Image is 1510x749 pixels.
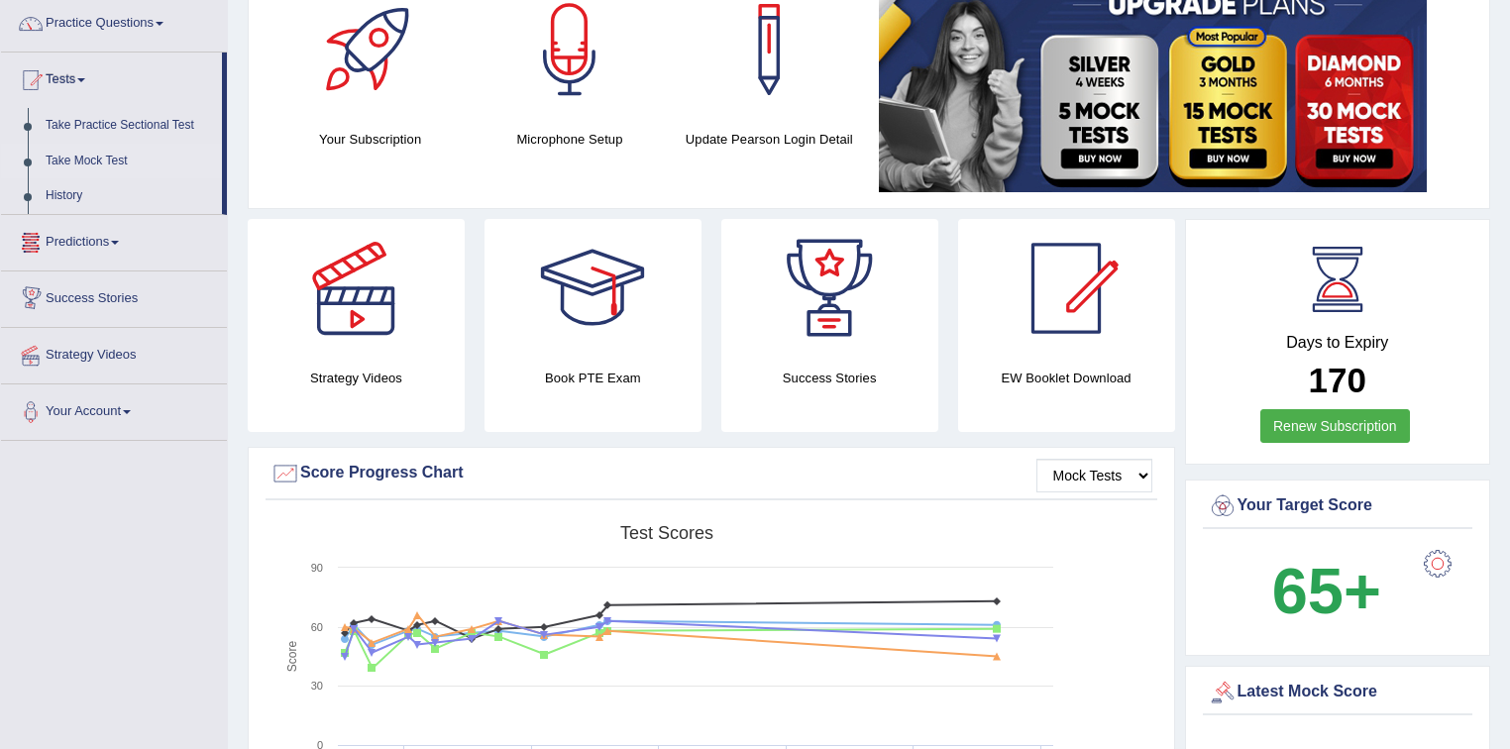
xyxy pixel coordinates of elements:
a: Take Practice Sectional Test [37,108,222,144]
h4: Microphone Setup [480,129,659,150]
h4: Strategy Videos [248,368,465,388]
h4: Success Stories [721,368,938,388]
a: Success Stories [1,271,227,321]
text: 30 [311,680,323,692]
b: 170 [1309,361,1366,399]
a: History [37,178,222,214]
text: 90 [311,562,323,574]
a: Tests [1,53,222,102]
h4: Days to Expiry [1208,334,1468,352]
h4: Book PTE Exam [485,368,701,388]
a: Take Mock Test [37,144,222,179]
tspan: Test scores [620,523,713,543]
div: Latest Mock Score [1208,678,1468,707]
div: Score Progress Chart [270,459,1152,488]
h4: EW Booklet Download [958,368,1175,388]
a: Strategy Videos [1,328,227,377]
tspan: Score [285,641,299,673]
div: Your Target Score [1208,491,1468,521]
b: 65+ [1272,555,1381,627]
a: Predictions [1,215,227,265]
h4: Update Pearson Login Detail [680,129,859,150]
a: Your Account [1,384,227,434]
a: Renew Subscription [1260,409,1410,443]
text: 60 [311,621,323,633]
h4: Your Subscription [280,129,460,150]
